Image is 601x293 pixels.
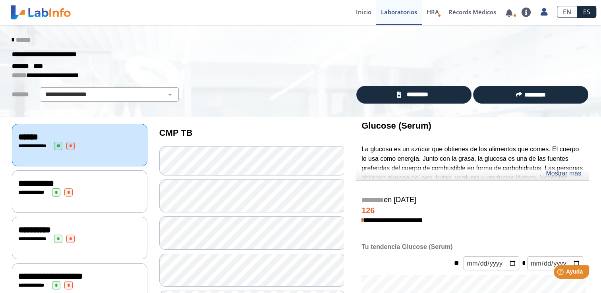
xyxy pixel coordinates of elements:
[361,145,583,211] p: La glucosa es un azúcar que obtienes de los alimentos que comes. El cuerpo lo usa como energía. J...
[361,243,452,250] b: Tu tendencia Glucose (Serum)
[361,206,583,216] h4: 126
[528,256,583,270] input: mm/dd/yyyy
[530,262,592,284] iframe: Help widget launcher
[557,6,577,18] a: EN
[464,256,519,270] input: mm/dd/yyyy
[159,128,193,138] b: CMP TB
[577,6,596,18] a: ES
[427,8,439,16] span: HRA
[361,196,583,205] h5: en [DATE]
[361,121,431,131] b: Glucose (Serum)
[546,169,581,178] a: Mostrar más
